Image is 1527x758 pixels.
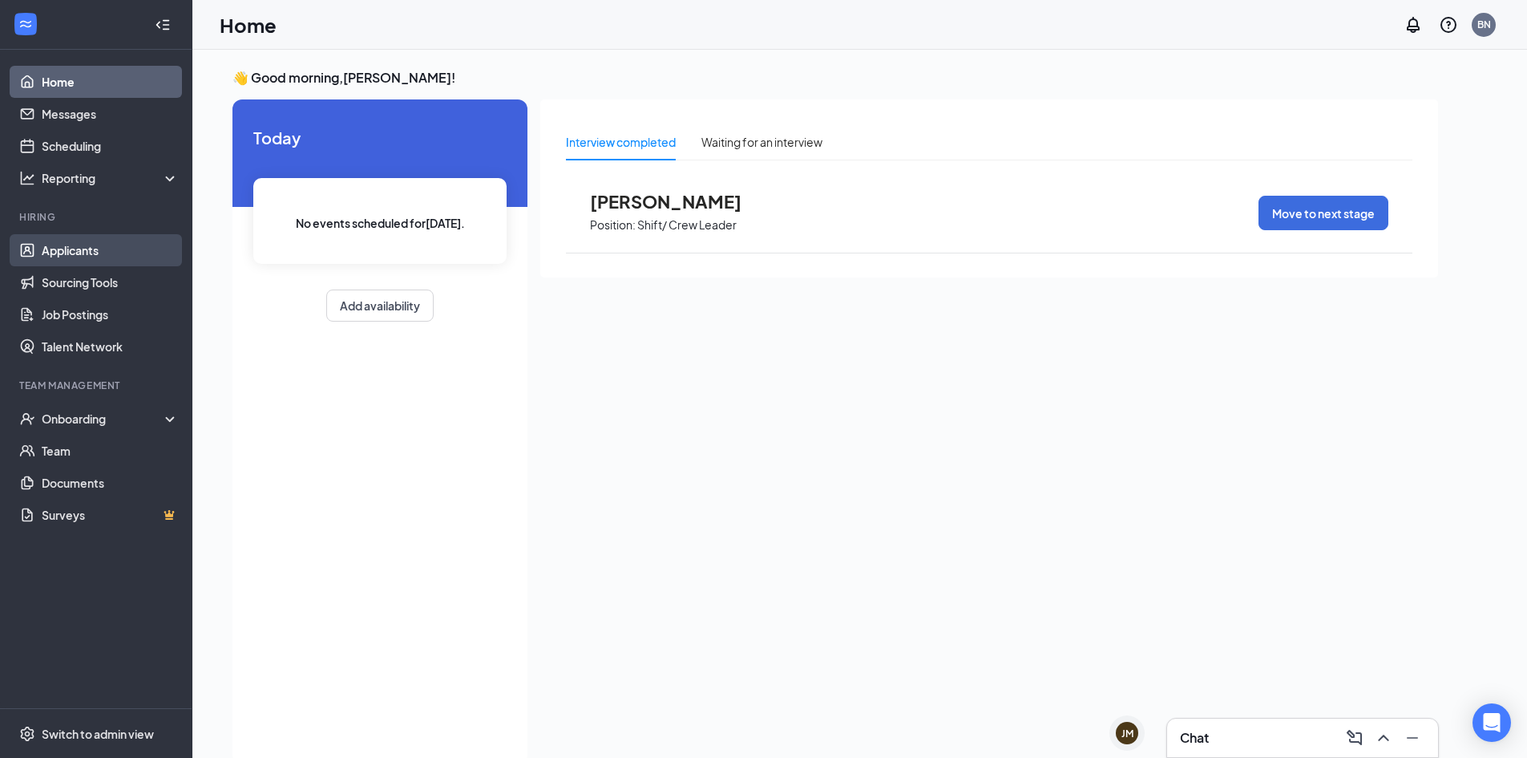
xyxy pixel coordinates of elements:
a: Documents [42,467,179,499]
button: ComposeMessage [1342,725,1367,751]
div: Team Management [19,379,176,392]
h3: 👋 Good morning, [PERSON_NAME] ! [232,69,1438,87]
svg: QuestionInfo [1439,15,1458,34]
p: Shift/ Crew Leader [637,217,737,233]
svg: WorkstreamLogo [18,16,34,32]
h3: Chat [1180,729,1209,747]
a: Scheduling [42,130,179,162]
div: BN [1477,18,1491,31]
button: Move to next stage [1258,196,1388,230]
button: Minimize [1400,725,1425,751]
div: JM [1121,727,1133,740]
svg: Collapse [155,17,171,33]
div: Interview completed [566,133,676,151]
svg: Analysis [19,170,35,186]
div: Onboarding [42,411,165,427]
div: Switch to admin view [42,726,154,742]
button: Add availability [326,290,434,322]
svg: UserCheck [19,411,35,427]
h1: Home [220,11,277,39]
svg: Notifications [1404,15,1423,34]
p: Position: [590,217,636,233]
div: Hiring [19,210,176,224]
div: Waiting for an interview [701,133,822,151]
span: [PERSON_NAME] [590,191,766,212]
a: Sourcing Tools [42,266,179,298]
a: SurveysCrown [42,499,179,531]
a: Applicants [42,234,179,266]
a: Messages [42,98,179,130]
svg: ComposeMessage [1345,728,1364,748]
svg: Settings [19,726,35,742]
div: Open Intercom Messenger [1472,703,1511,742]
a: Team [42,435,179,467]
button: ChevronUp [1371,725,1396,751]
a: Home [42,66,179,98]
svg: ChevronUp [1374,728,1393,748]
a: Talent Network [42,330,179,363]
span: Today [253,125,507,150]
a: Job Postings [42,298,179,330]
span: No events scheduled for [DATE] . [296,214,465,232]
div: Reporting [42,170,180,186]
svg: Minimize [1403,728,1422,748]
